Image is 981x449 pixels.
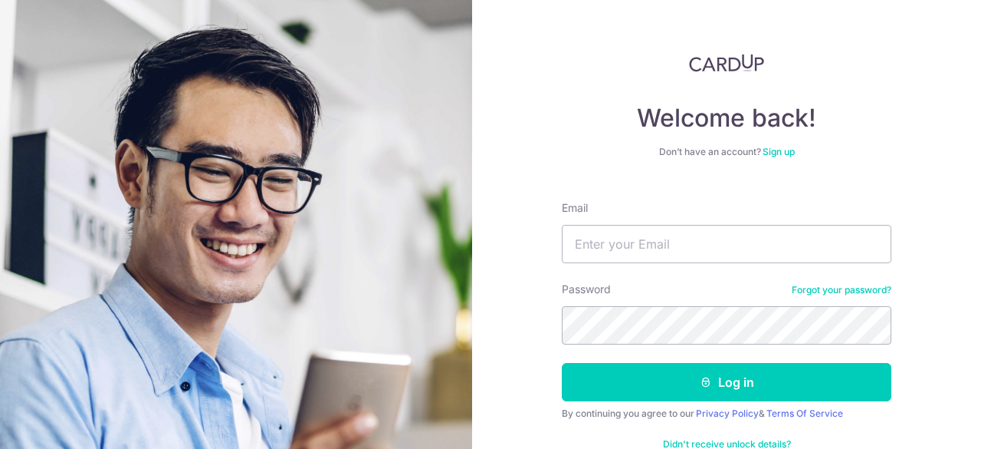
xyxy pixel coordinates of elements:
[763,146,795,157] a: Sign up
[562,282,611,297] label: Password
[562,103,891,134] h4: Welcome back!
[562,200,588,216] label: Email
[562,225,891,263] input: Enter your Email
[766,408,843,419] a: Terms Of Service
[792,284,891,296] a: Forgot your password?
[689,54,764,72] img: CardUp Logo
[562,363,891,401] button: Log in
[562,408,891,420] div: By continuing you agree to our &
[562,146,891,158] div: Don’t have an account?
[696,408,759,419] a: Privacy Policy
